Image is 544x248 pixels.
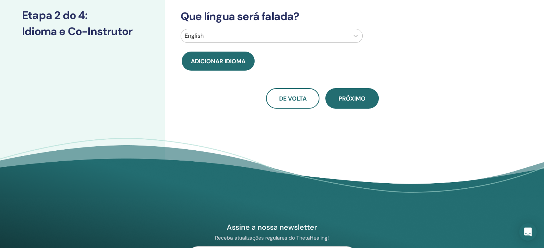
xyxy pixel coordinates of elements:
[22,9,143,22] h3: Etapa 2 do 4 :
[182,52,255,71] button: Adicionar idioma
[188,234,357,241] p: Receba atualizações regulares do ThetaHealing!
[519,223,537,241] div: Open Intercom Messenger
[22,25,143,38] h3: Idioma e Co-Instrutor
[325,88,379,109] button: Próximo
[266,88,319,109] button: De volta
[191,57,245,65] span: Adicionar idioma
[279,95,307,102] span: De volta
[176,10,469,23] h3: Que língua será falada?
[188,222,357,232] h4: Assine a nossa newsletter
[338,95,366,102] span: Próximo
